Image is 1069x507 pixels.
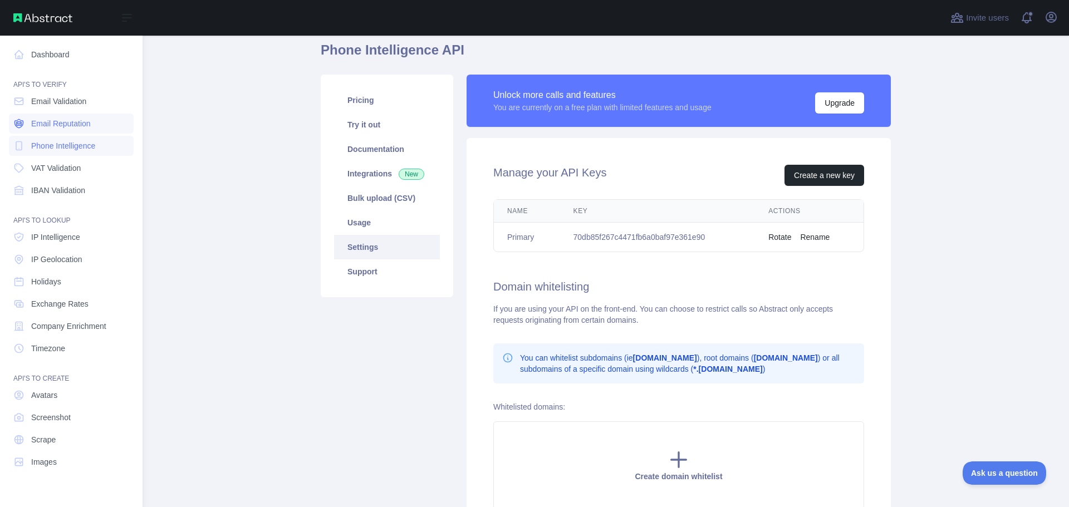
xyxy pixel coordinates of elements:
a: Scrape [9,430,134,450]
div: API'S TO LOOKUP [9,203,134,225]
b: [DOMAIN_NAME] [754,353,818,362]
a: Usage [334,210,440,235]
a: Pricing [334,88,440,112]
a: Exchange Rates [9,294,134,314]
a: Avatars [9,385,134,405]
a: Integrations New [334,161,440,186]
span: Avatars [31,390,57,401]
a: Support [334,259,440,284]
button: Invite users [948,9,1011,27]
span: Email Reputation [31,118,91,129]
div: Unlock more calls and features [493,88,712,102]
th: Actions [755,200,864,223]
button: Rotate [768,232,791,243]
span: IBAN Validation [31,185,85,196]
span: Screenshot [31,412,71,423]
a: Dashboard [9,45,134,65]
a: Screenshot [9,407,134,427]
div: You are currently on a free plan with limited features and usage [493,102,712,113]
td: Primary [494,223,560,252]
th: Name [494,200,560,223]
h1: Phone Intelligence API [321,41,891,68]
a: VAT Validation [9,158,134,178]
label: Whitelisted domains: [493,402,565,411]
div: API'S TO CREATE [9,361,134,383]
span: Timezone [31,343,65,354]
a: IBAN Validation [9,180,134,200]
div: If you are using your API on the front-end. You can choose to restrict calls so Abstract only acc... [493,303,864,326]
a: Try it out [334,112,440,137]
a: Timezone [9,338,134,358]
button: Create a new key [784,165,864,186]
button: Upgrade [815,92,864,114]
a: IP Intelligence [9,227,134,247]
span: Images [31,456,57,467]
a: Images [9,452,134,472]
div: API'S TO VERIFY [9,67,134,89]
a: Email Validation [9,91,134,111]
span: VAT Validation [31,163,81,174]
span: New [399,169,424,180]
b: *.[DOMAIN_NAME] [693,365,762,373]
span: Email Validation [31,96,86,107]
td: 70db85f267c4471fb6a0baf97e361e90 [560,223,756,252]
h2: Domain whitelisting [493,279,864,294]
img: Abstract API [13,13,72,22]
span: Create domain whitelist [635,472,722,481]
span: Invite users [966,12,1009,24]
h2: Manage your API Keys [493,165,606,186]
span: IP Geolocation [31,254,82,265]
a: Settings [334,235,440,259]
span: Holidays [31,276,61,287]
span: Scrape [31,434,56,445]
a: Bulk upload (CSV) [334,186,440,210]
a: Company Enrichment [9,316,134,336]
a: Holidays [9,272,134,292]
span: IP Intelligence [31,232,80,243]
th: Key [560,200,756,223]
span: Company Enrichment [31,321,106,332]
p: You can whitelist subdomains (ie ), root domains ( ) or all subdomains of a specific domain using... [520,352,855,375]
button: Rename [800,232,830,243]
span: Phone Intelligence [31,140,95,151]
a: Email Reputation [9,114,134,134]
a: IP Geolocation [9,249,134,269]
iframe: Toggle Customer Support [963,461,1047,485]
span: Exchange Rates [31,298,89,309]
a: Documentation [334,137,440,161]
b: [DOMAIN_NAME] [633,353,697,362]
a: Phone Intelligence [9,136,134,156]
